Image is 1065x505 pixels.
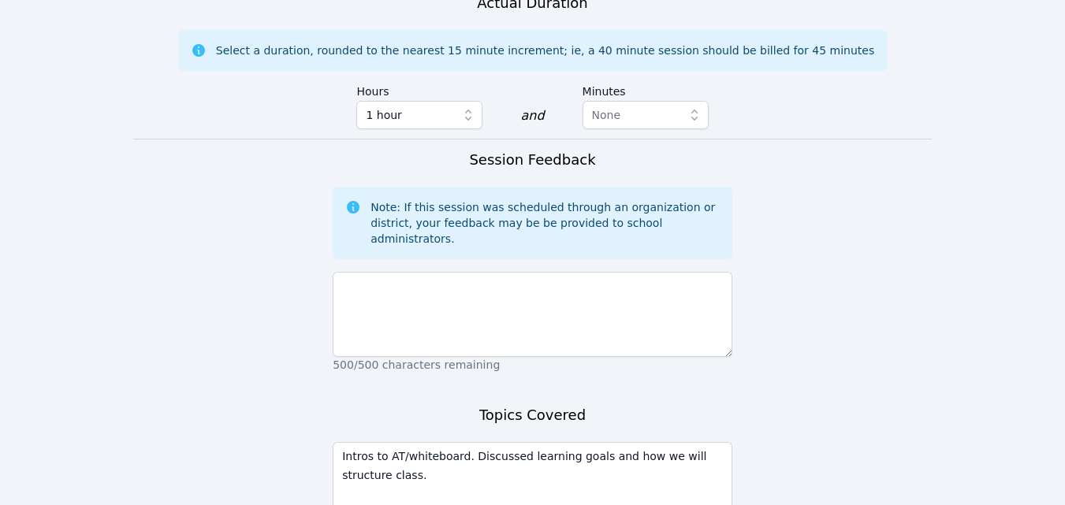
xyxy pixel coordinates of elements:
div: Note: If this session was scheduled through an organization or district, your feedback may be be ... [371,199,720,247]
h3: Topics Covered [479,404,586,426]
div: and [520,106,544,125]
div: Select a duration, rounded to the nearest 15 minute increment; ie, a 40 minute session should be ... [216,43,874,58]
p: 500/500 characters remaining [333,357,732,373]
button: 1 hour [356,101,482,129]
label: Minutes [583,77,709,101]
label: Hours [356,77,482,101]
button: None [583,101,709,129]
span: 1 hour [366,106,401,124]
span: None [592,109,621,121]
h3: Session Feedback [469,149,595,171]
